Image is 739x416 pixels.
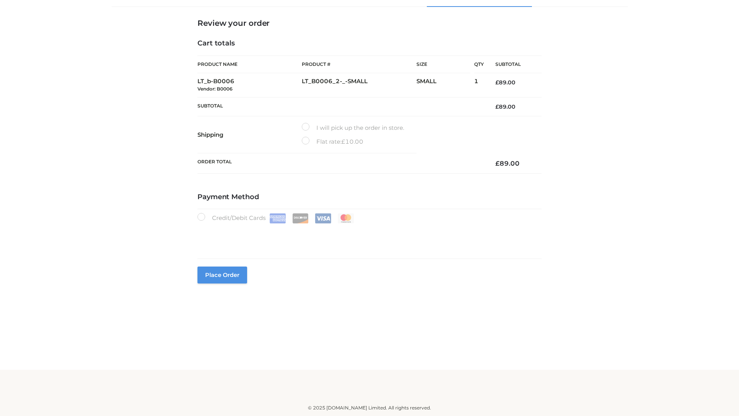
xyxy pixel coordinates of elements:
img: Visa [315,213,331,223]
bdi: 10.00 [341,138,363,145]
td: 1 [474,73,484,97]
span: £ [341,138,345,145]
th: Order Total [197,153,484,174]
span: £ [495,79,499,86]
span: £ [495,159,500,167]
th: Product # [302,55,416,73]
th: Shipping [197,116,302,153]
bdi: 89.00 [495,159,520,167]
h3: Review your order [197,18,542,28]
th: Subtotal [197,97,484,116]
td: LT_B0006_2-_-SMALL [302,73,416,97]
bdi: 89.00 [495,79,515,86]
img: Discover [292,213,309,223]
th: Subtotal [484,56,542,73]
th: Size [416,56,470,73]
h4: Payment Method [197,193,542,201]
td: LT_b-B0006 [197,73,302,97]
span: £ [495,103,499,110]
h4: Cart totals [197,39,542,48]
label: I will pick up the order in store. [302,123,404,133]
iframe: Secure payment input frame [196,222,540,250]
button: Place order [197,267,247,283]
label: Flat rate: [302,137,363,147]
label: Credit/Debit Cards [197,213,355,223]
div: © 2025 [DOMAIN_NAME] Limited. All rights reserved. [114,404,625,412]
td: SMALL [416,73,474,97]
img: Amex [269,213,286,223]
bdi: 89.00 [495,103,515,110]
small: Vendor: B0006 [197,86,232,92]
th: Qty [474,55,484,73]
img: Mastercard [338,213,354,223]
th: Product Name [197,55,302,73]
